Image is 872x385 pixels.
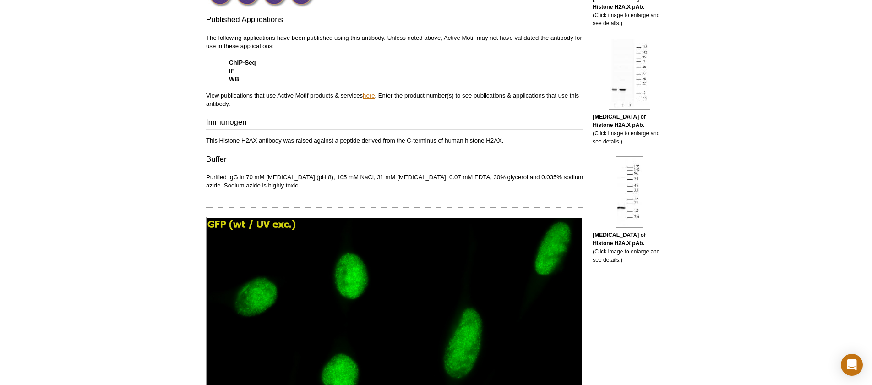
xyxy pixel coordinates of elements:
strong: ChIP-Seq [229,59,256,66]
a: here [363,92,375,99]
div: Open Intercom Messenger [841,354,863,376]
h3: Published Applications [206,14,583,27]
b: [MEDICAL_DATA] of Histone H2A.X pAb. [593,232,646,247]
img: Histone H2A.X antibody (pAb) tested by Western blot. [616,156,643,228]
p: The following applications have been published using this antibody. Unless noted above, Active Mo... [206,34,583,108]
p: Purified IgG in 70 mM [MEDICAL_DATA] (pH 8), 105 mM NaCl, 31 mM [MEDICAL_DATA], 0.07 mM EDTA, 30%... [206,173,583,190]
strong: WB [229,76,239,82]
h3: Buffer [206,154,583,167]
b: [MEDICAL_DATA] of Histone H2A.X pAb. [593,114,646,128]
h3: Immunogen [206,117,583,130]
p: This Histone H2AX antibody was raised against a peptide derived from the C-terminus of human hist... [206,137,583,145]
p: (Click image to enlarge and see details.) [593,231,666,264]
img: Histone H2A.X antibody (pAb) tested by Western blot. [609,38,650,110]
strong: IF [229,67,234,74]
p: (Click image to enlarge and see details.) [593,113,666,146]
